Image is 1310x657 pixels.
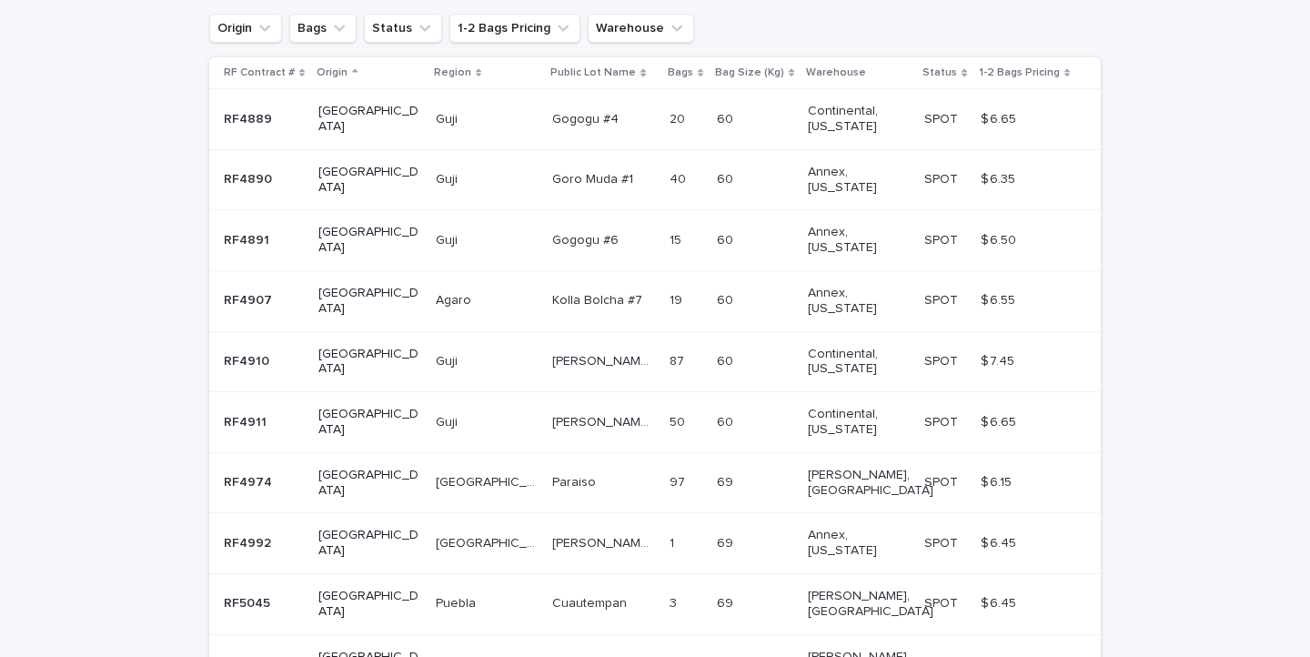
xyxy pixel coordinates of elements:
p: $ 6.35 [981,168,1019,187]
p: SPOT [924,168,962,187]
p: RF4974 [224,471,276,490]
button: 1-2 Bags Pricing [449,14,580,43]
p: $ 6.50 [981,229,1020,248]
p: SPOT [924,229,962,248]
p: 19 [670,289,686,308]
p: RF4992 [224,532,275,551]
p: SPOT [924,411,962,430]
p: 60 [717,229,737,248]
p: $ 7.45 [981,350,1018,369]
p: Guji [436,108,461,127]
button: Status [364,14,442,43]
p: [GEOGRAPHIC_DATA] [318,589,419,620]
p: SPOT [924,350,962,369]
p: $ 6.15 [981,471,1015,490]
p: Warehouse [806,63,866,83]
tr: RF5045RF5045 [GEOGRAPHIC_DATA]PueblaPuebla CuautempanCuautempan 33 6969 [PERSON_NAME], [GEOGRAPHI... [209,573,1101,634]
p: RF4911 [224,411,270,430]
p: [GEOGRAPHIC_DATA] [318,407,419,438]
p: Uraga Harsu Haro lot #3 Natural [552,411,657,430]
p: 60 [717,108,737,127]
p: RF4889 [224,108,276,127]
p: Gogogu #4 [552,108,622,127]
p: [GEOGRAPHIC_DATA] [318,528,419,559]
p: [GEOGRAPHIC_DATA] [318,165,419,196]
tr: RF4911RF4911 [GEOGRAPHIC_DATA]GujiGuji [PERSON_NAME] Harsu [PERSON_NAME] lot #3 Natural[PERSON_NA... [209,392,1101,453]
p: Puebla [436,592,479,612]
p: Guji [436,411,461,430]
p: $ 6.65 [981,411,1020,430]
p: 1-2 Bags Pricing [979,63,1060,83]
p: 40 [670,168,690,187]
p: Bags [668,63,693,83]
p: Agaro [436,289,475,308]
p: 69 [717,471,737,490]
p: [GEOGRAPHIC_DATA] [318,225,419,256]
tr: RF4907RF4907 [GEOGRAPHIC_DATA]AgaroAgaro Kolla Bolcha #7Kolla Bolcha #7 1919 6060 Annex, [US_STAT... [209,270,1101,331]
p: 69 [717,532,737,551]
p: 1 [670,532,678,551]
p: [GEOGRAPHIC_DATA] [436,532,540,551]
p: RF5045 [224,592,274,612]
button: Warehouse [588,14,694,43]
p: Uraga Goro Muda lot #1 Natural [552,350,657,369]
p: RF4910 [224,350,273,369]
p: Region [434,63,471,83]
p: Bag Size (Kg) [715,63,784,83]
p: $ 6.45 [981,532,1020,551]
tr: RF4974RF4974 [GEOGRAPHIC_DATA][GEOGRAPHIC_DATA][GEOGRAPHIC_DATA] ParaisoParaiso 9797 6969 [PERSON... [209,452,1101,513]
p: [GEOGRAPHIC_DATA] [436,471,540,490]
p: 97 [670,471,689,490]
p: 60 [717,350,737,369]
p: 60 [717,411,737,430]
p: [GEOGRAPHIC_DATA] [318,347,419,378]
p: 3 [670,592,680,612]
p: $ 6.55 [981,289,1019,308]
p: RF4891 [224,229,273,248]
p: Cuautempan [552,592,630,612]
p: Guji [436,168,461,187]
p: RF4890 [224,168,276,187]
p: Gogogu #6 [552,229,622,248]
p: [GEOGRAPHIC_DATA] [318,286,419,317]
p: Public Lot Name [550,63,636,83]
p: RF Contract # [224,63,295,83]
tr: RF4890RF4890 [GEOGRAPHIC_DATA]GujiGuji Goro Muda #1Goro Muda #1 4040 6060 Annex, [US_STATE] SPOTS... [209,149,1101,210]
p: SPOT [924,532,962,551]
p: Kolla Bolcha #7 [552,289,646,308]
p: RF4907 [224,289,276,308]
button: Origin [209,14,282,43]
p: 60 [717,289,737,308]
p: SPOT [924,289,962,308]
p: 15 [670,229,685,248]
p: 60 [717,168,737,187]
tr: RF4910RF4910 [GEOGRAPHIC_DATA]GujiGuji [PERSON_NAME] Muda lot #1 Natural[PERSON_NAME] Muda lot #1... [209,331,1101,392]
p: SPOT [924,108,962,127]
p: SPOT [924,592,962,612]
p: Guji [436,350,461,369]
p: [GEOGRAPHIC_DATA] [318,104,419,135]
p: 20 [670,108,689,127]
p: $ 6.65 [981,108,1020,127]
p: Origin [317,63,348,83]
p: Jose Juarez Alonso [552,532,657,551]
tr: RF4992RF4992 [GEOGRAPHIC_DATA][GEOGRAPHIC_DATA][GEOGRAPHIC_DATA] [PERSON_NAME] [PERSON_NAME][PERS... [209,513,1101,574]
tr: RF4889RF4889 [GEOGRAPHIC_DATA]GujiGuji Gogogu #4Gogogu #4 2020 6060 Continental, [US_STATE] SPOTS... [209,89,1101,150]
p: Status [922,63,957,83]
p: Guji [436,229,461,248]
p: SPOT [924,471,962,490]
p: Paraiso [552,471,600,490]
p: 50 [670,411,689,430]
p: 87 [670,350,688,369]
tr: RF4891RF4891 [GEOGRAPHIC_DATA]GujiGuji Gogogu #6Gogogu #6 1515 6060 Annex, [US_STATE] SPOTSPOT $ ... [209,210,1101,271]
p: Goro Muda #1 [552,168,637,187]
button: Bags [289,14,357,43]
p: 69 [717,592,737,612]
p: [GEOGRAPHIC_DATA] [318,468,419,499]
p: $ 6.45 [981,592,1020,612]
